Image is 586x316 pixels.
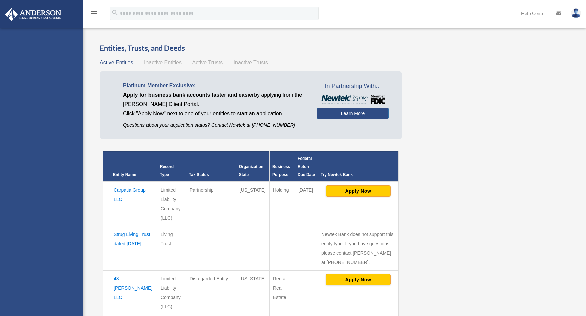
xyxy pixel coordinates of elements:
span: Inactive Trusts [234,60,268,65]
td: [US_STATE] [236,182,269,226]
td: [DATE] [295,182,318,226]
img: User Pic [571,8,581,18]
p: Click "Apply Now" next to one of your entities to start an application. [123,109,307,118]
td: Living Trust [157,226,186,270]
h3: Entities, Trusts, and Deeds [100,43,402,53]
td: Holding [269,182,295,226]
td: Partnership [186,182,236,226]
th: Tax Status [186,151,236,182]
a: menu [90,12,98,17]
a: Learn More [317,108,389,119]
th: Organization State [236,151,269,182]
span: Inactive Entities [144,60,182,65]
img: Anderson Advisors Platinum Portal [3,8,63,21]
th: Record Type [157,151,186,182]
th: Business Purpose [269,151,295,182]
p: Questions about your application status? Contact Newtek at [PHONE_NUMBER] [123,121,307,129]
td: 48 [PERSON_NAME] LLC [110,270,157,315]
img: NewtekBankLogoSM.png [320,95,385,104]
p: by applying from the [PERSON_NAME] Client Portal. [123,90,307,109]
td: Limited Liability Company (LLC) [157,182,186,226]
td: Strug Living Trust, dated [DATE] [110,226,157,270]
td: Carpatia Group LLC [110,182,157,226]
span: Apply for business bank accounts faster and easier [123,92,254,98]
i: menu [90,9,98,17]
th: Entity Name [110,151,157,182]
p: Platinum Member Exclusive: [123,81,307,90]
button: Apply Now [326,274,391,285]
span: Active Trusts [192,60,223,65]
div: Try Newtek Bank [321,171,396,179]
th: Federal Return Due Date [295,151,318,182]
td: Disregarded Entity [186,270,236,315]
td: [US_STATE] [236,270,269,315]
button: Apply Now [326,185,391,197]
td: Limited Liability Company (LLC) [157,270,186,315]
span: Active Entities [100,60,133,65]
i: search [111,9,119,16]
span: In Partnership With... [317,81,389,92]
td: Rental Real Estate [269,270,295,315]
td: Newtek Bank does not support this entity type. If you have questions please contact [PERSON_NAME]... [318,226,399,270]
